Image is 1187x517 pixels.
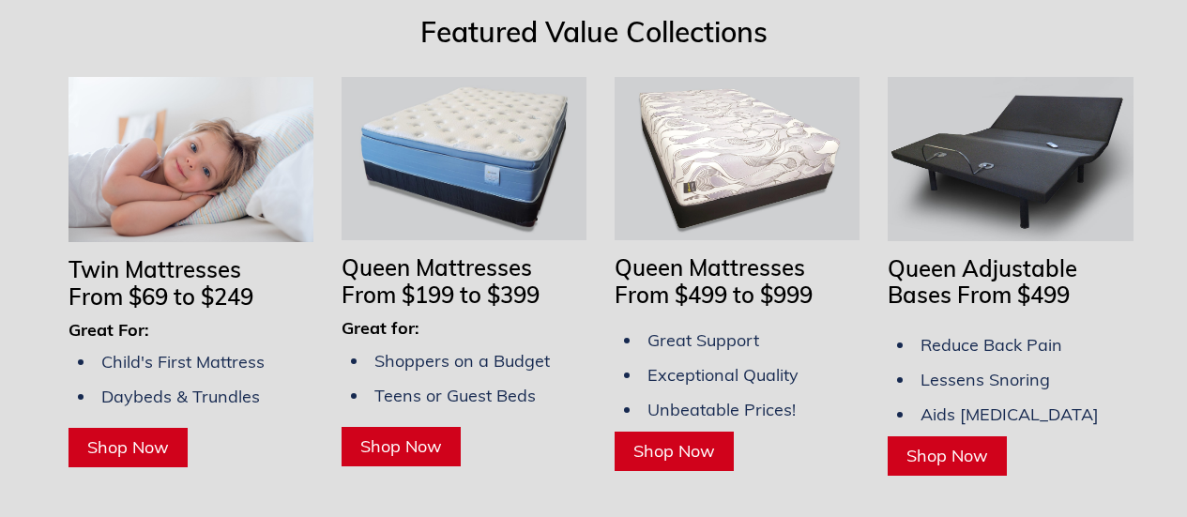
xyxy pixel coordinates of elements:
[68,428,188,467] a: Shop Now
[342,281,540,309] span: From $199 to $399
[615,77,860,240] img: Queen Mattresses From $449 to $949
[921,369,1050,390] span: Lessens Snoring
[888,254,1077,310] span: Queen Adjustable Bases From $499
[615,432,734,471] a: Shop Now
[888,436,1007,476] a: Shop Now
[68,77,313,242] img: Twin Mattresses From $69 to $169
[342,427,461,466] a: Shop Now
[68,319,149,341] span: Great For:
[374,350,550,372] span: Shoppers on a Budget
[647,399,796,420] span: Unbeatable Prices!
[921,403,1099,425] span: Aids [MEDICAL_DATA]
[360,435,442,457] span: Shop Now
[68,255,241,283] span: Twin Mattresses
[68,282,253,311] span: From $69 to $249
[87,436,169,458] span: Shop Now
[615,253,805,281] span: Queen Mattresses
[101,386,260,407] span: Daybeds & Trundles
[342,317,419,339] span: Great for:
[633,440,715,462] span: Shop Now
[647,364,799,386] span: Exceptional Quality
[374,385,536,406] span: Teens or Guest Beds
[420,14,768,50] span: Featured Value Collections
[342,77,586,240] img: Queen Mattresses From $199 to $349
[647,329,759,351] span: Great Support
[888,77,1133,240] img: Adjustable Bases Starting at $379
[906,445,988,466] span: Shop Now
[101,351,265,373] span: Child's First Mattress
[921,334,1062,356] span: Reduce Back Pain
[615,281,813,309] span: From $499 to $999
[342,253,532,281] span: Queen Mattresses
